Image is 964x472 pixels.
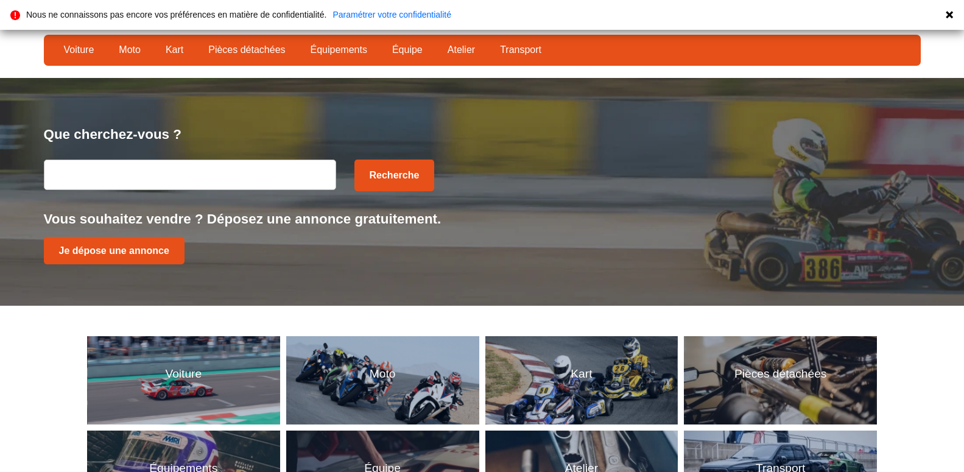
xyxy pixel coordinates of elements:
p: Kart [571,366,592,382]
a: Je dépose une annonce [44,237,185,264]
a: Pièces détachées [200,40,293,60]
p: Vous souhaitez vendre ? Déposez une annonce gratuitement. [44,210,921,228]
a: Voiture [56,40,102,60]
p: Que cherchez-vous ? [44,125,921,144]
a: Transport [492,40,549,60]
a: Moto [111,40,149,60]
p: Nous ne connaissons pas encore vos préférences en matière de confidentialité. [26,10,326,19]
a: VoitureVoiture [87,336,280,424]
button: Recherche [354,160,435,191]
a: Atelier [440,40,483,60]
a: Pièces détachéesPièces détachées [684,336,877,424]
a: KartKart [485,336,678,424]
a: Équipements [303,40,375,60]
a: Équipe [384,40,431,60]
p: Moto [370,366,396,382]
a: MotoMoto [286,336,479,424]
a: Paramétrer votre confidentialité [332,10,451,19]
p: Voiture [165,366,202,382]
p: Pièces détachées [734,366,826,382]
a: Kart [158,40,191,60]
